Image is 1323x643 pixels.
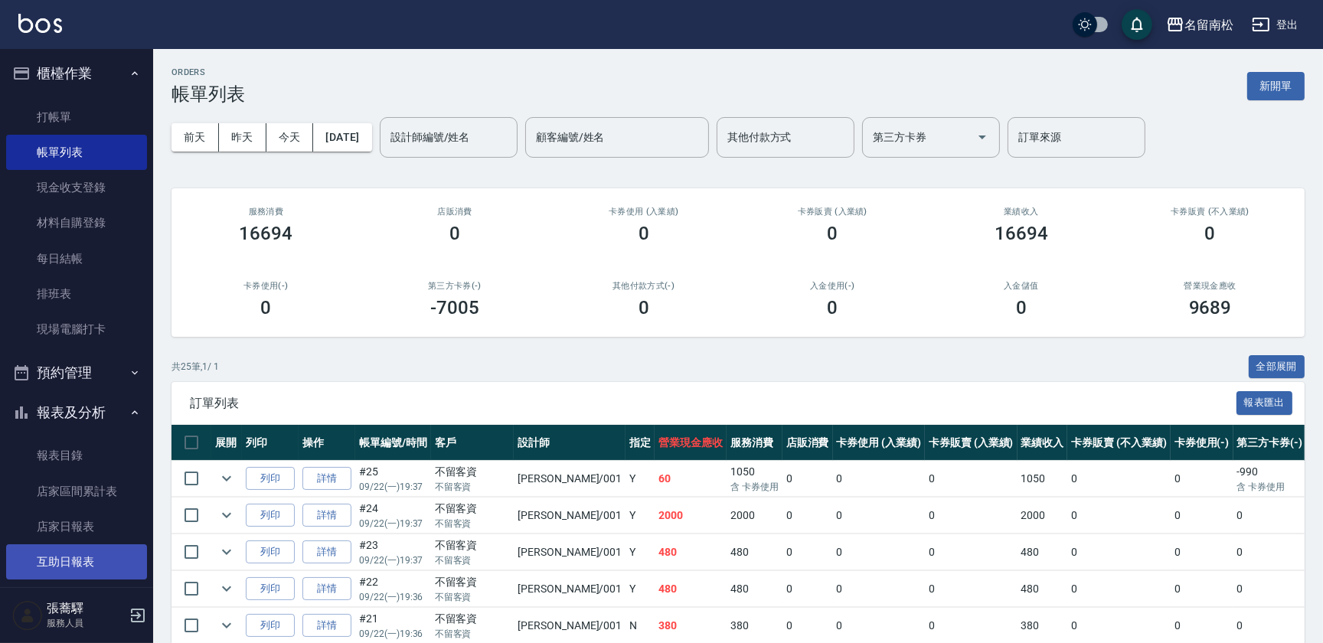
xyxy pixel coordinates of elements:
[246,504,295,527] button: 列印
[833,498,926,534] td: 0
[730,480,779,494] p: 含 卡券使用
[1247,72,1305,100] button: 新開單
[626,461,655,497] td: Y
[655,498,727,534] td: 2000
[514,498,626,534] td: [PERSON_NAME] /001
[925,425,1018,461] th: 卡券販賣 (入業績)
[655,461,727,497] td: 60
[727,498,782,534] td: 2000
[6,205,147,240] a: 材料自購登錄
[514,425,626,461] th: 設計師
[1233,571,1307,607] td: 0
[639,223,649,244] h3: 0
[1160,9,1240,41] button: 名留南松
[171,83,245,105] h3: 帳單列表
[215,467,238,490] button: expand row
[6,509,147,544] a: 店家日報表
[1018,571,1068,607] td: 480
[626,425,655,461] th: 指定
[946,281,1098,291] h2: 入金儲值
[655,571,727,607] td: 480
[6,474,147,509] a: 店家區間累計表
[1122,9,1152,40] button: save
[215,504,238,527] button: expand row
[514,461,626,497] td: [PERSON_NAME] /001
[266,123,314,152] button: 今天
[1067,534,1170,570] td: 0
[302,614,351,638] a: 詳情
[514,534,626,570] td: [PERSON_NAME] /001
[219,123,266,152] button: 昨天
[302,504,351,527] a: 詳情
[1134,207,1286,217] h2: 卡券販賣 (不入業績)
[355,534,431,570] td: #23
[435,611,511,627] div: 不留客資
[12,600,43,631] img: Person
[6,438,147,473] a: 報表目錄
[190,396,1236,411] span: 訂單列表
[626,498,655,534] td: Y
[1016,297,1027,318] h3: 0
[782,571,833,607] td: 0
[355,498,431,534] td: #24
[1134,281,1286,291] h2: 營業現金應收
[833,425,926,461] th: 卡券使用 (入業績)
[1205,223,1216,244] h3: 0
[435,464,511,480] div: 不留客資
[47,601,125,616] h5: 張蕎驛
[246,540,295,564] button: 列印
[567,207,720,217] h2: 卡券使用 (入業績)
[302,467,351,491] a: 詳情
[1018,461,1068,497] td: 1050
[925,571,1018,607] td: 0
[6,170,147,205] a: 現金收支登錄
[970,125,995,149] button: Open
[359,553,427,567] p: 09/22 (一) 19:37
[925,534,1018,570] td: 0
[6,276,147,312] a: 排班表
[1233,461,1307,497] td: -990
[782,534,833,570] td: 0
[215,577,238,600] button: expand row
[756,207,909,217] h2: 卡券販賣 (入業績)
[1018,498,1068,534] td: 2000
[431,425,514,461] th: 客戶
[727,571,782,607] td: 480
[211,425,242,461] th: 展開
[1249,355,1305,379] button: 全部展開
[727,425,782,461] th: 服務消費
[1171,498,1233,534] td: 0
[435,590,511,604] p: 不留客資
[1189,297,1232,318] h3: 9689
[6,100,147,135] a: 打帳單
[171,360,219,374] p: 共 25 筆, 1 / 1
[1171,534,1233,570] td: 0
[6,54,147,93] button: 櫃檯作業
[655,425,727,461] th: 營業現金應收
[925,498,1018,534] td: 0
[1018,425,1068,461] th: 業績收入
[239,223,292,244] h3: 16694
[430,297,479,318] h3: -7005
[1236,391,1293,415] button: 報表匯出
[6,579,147,615] a: 互助排行榜
[6,312,147,347] a: 現場電腦打卡
[215,614,238,637] button: expand row
[190,207,342,217] h3: 服務消費
[359,480,427,494] p: 09/22 (一) 19:37
[359,590,427,604] p: 09/22 (一) 19:36
[242,425,299,461] th: 列印
[359,517,427,530] p: 09/22 (一) 19:37
[567,281,720,291] h2: 其他付款方式(-)
[435,517,511,530] p: 不留客資
[1247,78,1305,93] a: 新開單
[827,297,838,318] h3: 0
[1184,15,1233,34] div: 名留南松
[355,461,431,497] td: #25
[1018,534,1068,570] td: 480
[313,123,371,152] button: [DATE]
[782,461,833,497] td: 0
[246,614,295,638] button: 列印
[995,223,1048,244] h3: 16694
[1067,461,1170,497] td: 0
